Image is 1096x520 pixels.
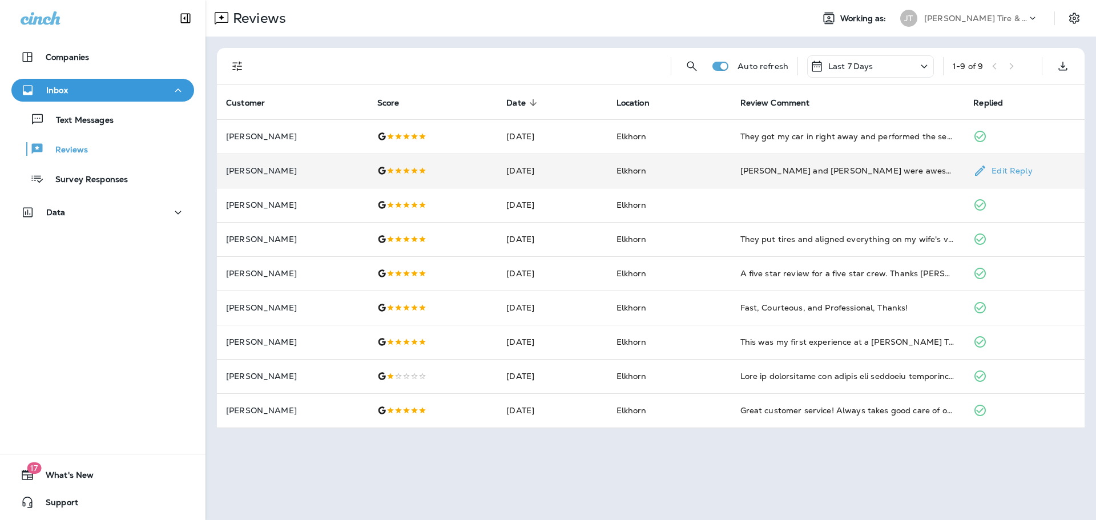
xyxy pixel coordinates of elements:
[226,55,249,78] button: Filters
[740,233,956,245] div: They put tires and aligned everything on my wife's vehicle and when I went to pick it up I decide...
[11,491,194,514] button: Support
[1064,8,1085,29] button: Settings
[616,303,647,313] span: Elkhorn
[840,14,889,23] span: Working as:
[46,208,66,217] p: Data
[900,10,917,27] div: JT
[27,462,41,474] span: 17
[953,62,983,71] div: 1 - 9 of 9
[616,234,647,244] span: Elkhorn
[11,137,194,161] button: Reviews
[973,98,1018,108] span: Replied
[616,200,647,210] span: Elkhorn
[497,256,607,291] td: [DATE]
[226,235,359,244] p: [PERSON_NAME]
[226,200,359,209] p: [PERSON_NAME]
[740,336,956,348] div: This was my first experience at a Jensen Tire & Auto and it was fantastic. Both of the men at the...
[226,166,359,175] p: [PERSON_NAME]
[738,62,788,71] p: Auto refresh
[740,98,810,108] span: Review Comment
[506,98,541,108] span: Date
[616,268,647,279] span: Elkhorn
[226,372,359,381] p: [PERSON_NAME]
[11,107,194,131] button: Text Messages
[34,470,94,484] span: What's New
[11,79,194,102] button: Inbox
[740,131,956,142] div: They got my car in right away and performed the service quickly. The staff was very friendly.
[497,119,607,154] td: [DATE]
[740,302,956,313] div: Fast, Courteous, and Professional, Thanks!
[11,463,194,486] button: 17What's New
[497,188,607,222] td: [DATE]
[1051,55,1074,78] button: Export as CSV
[497,325,607,359] td: [DATE]
[497,154,607,188] td: [DATE]
[226,303,359,312] p: [PERSON_NAME]
[740,405,956,416] div: Great customer service! Always takes good care of our vehicle safety and needs. Thank you.
[924,14,1027,23] p: [PERSON_NAME] Tire & Auto
[616,166,647,176] span: Elkhorn
[680,55,703,78] button: Search Reviews
[740,370,956,382] div: This is informative for future and existing customers. I had an oil change with Jensens on a car ...
[228,10,286,27] p: Reviews
[226,98,280,108] span: Customer
[987,166,1032,175] p: Edit Reply
[740,165,956,176] div: Brent and Garrett were awesome and gave me what I wanted ! It was fun listening to their customer...
[616,98,650,108] span: Location
[11,167,194,191] button: Survey Responses
[616,405,647,416] span: Elkhorn
[226,98,265,108] span: Customer
[226,269,359,278] p: [PERSON_NAME]
[497,393,607,428] td: [DATE]
[828,62,873,71] p: Last 7 Days
[740,98,825,108] span: Review Comment
[46,53,89,62] p: Companies
[973,98,1003,108] span: Replied
[377,98,414,108] span: Score
[497,222,607,256] td: [DATE]
[11,201,194,224] button: Data
[506,98,526,108] span: Date
[616,371,647,381] span: Elkhorn
[45,115,114,126] p: Text Messages
[377,98,400,108] span: Score
[170,7,202,30] button: Collapse Sidebar
[740,268,956,279] div: A five star review for a five star crew. Thanks Jensen Tire and Auto. Rex Moats
[44,145,88,156] p: Reviews
[226,406,359,415] p: [PERSON_NAME]
[616,98,664,108] span: Location
[44,175,128,186] p: Survey Responses
[616,131,647,142] span: Elkhorn
[226,337,359,346] p: [PERSON_NAME]
[497,291,607,325] td: [DATE]
[497,359,607,393] td: [DATE]
[616,337,647,347] span: Elkhorn
[46,86,68,95] p: Inbox
[11,46,194,68] button: Companies
[226,132,359,141] p: [PERSON_NAME]
[34,498,78,511] span: Support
